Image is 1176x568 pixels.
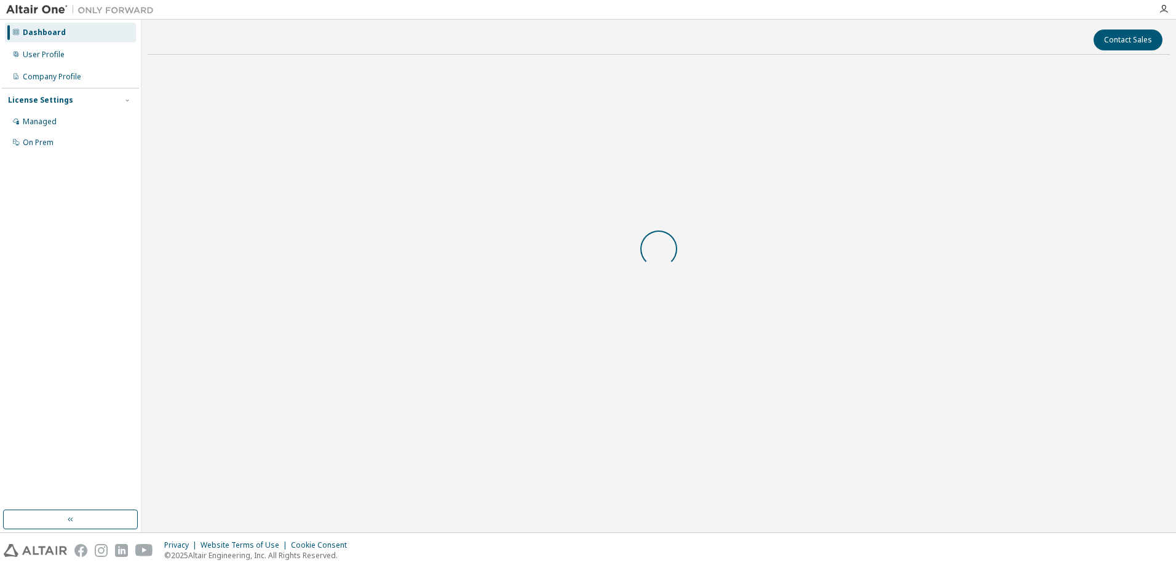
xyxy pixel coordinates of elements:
img: instagram.svg [95,544,108,557]
p: © 2025 Altair Engineering, Inc. All Rights Reserved. [164,550,354,561]
img: Altair One [6,4,160,16]
img: youtube.svg [135,544,153,557]
img: altair_logo.svg [4,544,67,557]
div: User Profile [23,50,65,60]
div: On Prem [23,138,54,148]
img: facebook.svg [74,544,87,557]
button: Contact Sales [1094,30,1162,50]
div: Privacy [164,540,201,550]
div: Company Profile [23,72,81,82]
div: Dashboard [23,28,66,37]
div: Website Terms of Use [201,540,291,550]
div: Managed [23,117,57,127]
div: License Settings [8,95,73,105]
img: linkedin.svg [115,544,128,557]
div: Cookie Consent [291,540,354,550]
